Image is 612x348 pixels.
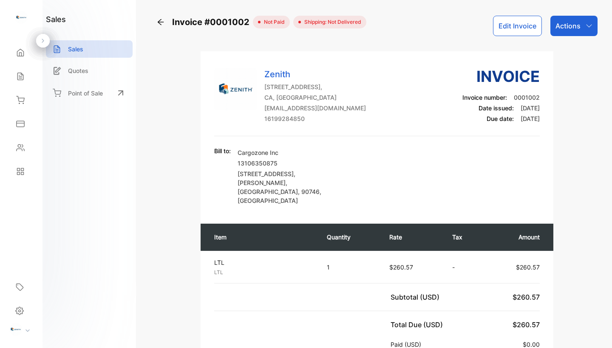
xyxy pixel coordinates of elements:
span: 0001002 [514,94,540,101]
a: Sales [46,40,133,58]
button: Actions [550,16,598,36]
p: Total Due (USD) [391,320,446,330]
p: Tax [452,233,477,241]
span: , 90746 [298,188,320,195]
p: Point of Sale [68,89,103,98]
p: Rate [389,233,435,241]
p: Quantity [327,233,373,241]
span: not paid [261,18,285,26]
p: Zenith [264,68,366,81]
span: Date issued: [479,104,514,112]
p: Bill to: [214,146,231,155]
span: $260.57 [513,320,540,329]
p: Cargozone Inc [238,148,335,157]
p: [STREET_ADDRESS], [264,82,366,91]
p: 16199284850 [264,114,366,123]
a: Quotes [46,62,133,79]
p: LTL [214,269,312,276]
h3: Invoice [462,65,540,88]
span: Invoice number: [462,94,507,101]
img: Company Logo [214,68,257,110]
p: [EMAIL_ADDRESS][DOMAIN_NAME] [264,104,366,112]
span: [DATE] [521,104,540,112]
p: 13106350875 [238,159,335,168]
p: Quotes [68,66,88,75]
p: CA, [GEOGRAPHIC_DATA] [264,93,366,102]
span: $0.00 [523,341,540,348]
span: $260.57 [389,264,413,271]
p: Item [214,233,310,241]
span: Invoice #0001002 [172,16,253,28]
h1: sales [46,14,66,25]
span: [STREET_ADDRESS] [238,170,294,177]
p: Subtotal (USD) [391,292,443,302]
span: Due date: [487,115,514,122]
span: [DATE] [521,115,540,122]
p: Sales [68,45,83,53]
p: Actions [555,21,581,31]
p: 1 [327,263,373,272]
img: logo [15,11,28,24]
p: LTL [214,258,312,267]
a: Point of Sale [46,84,133,102]
span: $260.57 [516,264,540,271]
p: Amount [494,233,540,241]
span: $260.57 [513,293,540,301]
p: - [452,263,477,272]
img: profile [9,323,22,336]
span: Shipping: Not Delivered [301,18,361,26]
button: Edit Invoice [493,16,542,36]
